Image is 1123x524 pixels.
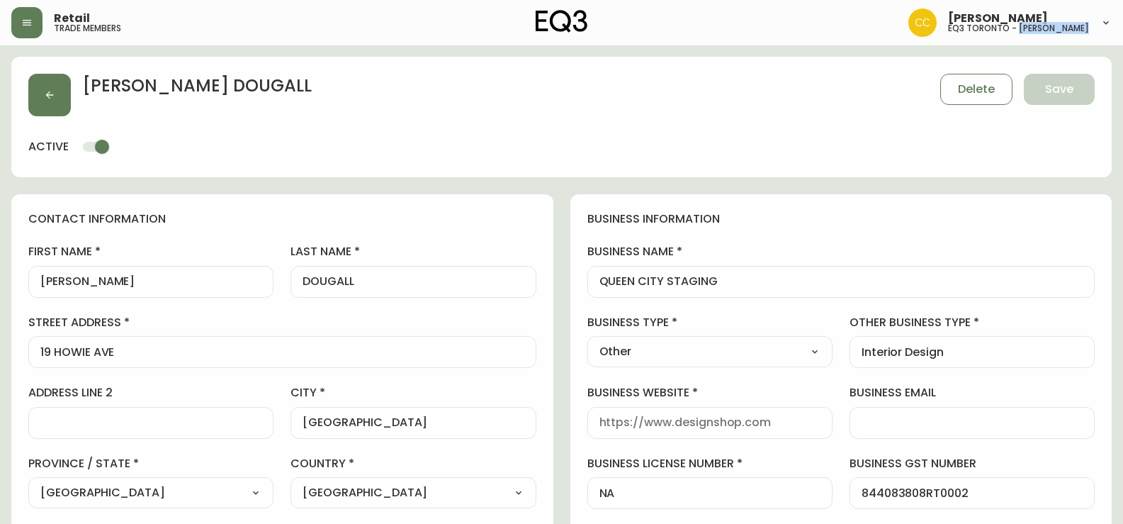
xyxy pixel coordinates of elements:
label: city [290,385,536,401]
label: country [290,456,536,472]
input: https://www.designshop.com [599,416,820,430]
img: ec7176bad513007d25397993f68ebbfb [908,9,937,37]
h4: business information [587,211,1095,227]
label: business name [587,244,1095,260]
label: street address [28,315,536,330]
label: address line 2 [28,385,273,401]
span: Retail [54,13,90,24]
img: logo [536,10,588,33]
label: business website [587,385,833,401]
button: Delete [940,74,1012,105]
label: province / state [28,456,273,472]
h5: trade members [54,24,121,33]
span: Delete [958,82,995,97]
label: business type [587,315,833,330]
h4: contact information [28,211,536,227]
label: business email [850,385,1095,401]
label: business gst number [850,456,1095,472]
span: [PERSON_NAME] [948,13,1048,24]
label: other business type [850,315,1095,330]
label: last name [290,244,536,260]
h5: eq3 toronto - [PERSON_NAME] [948,24,1089,33]
label: business license number [587,456,833,472]
h2: [PERSON_NAME] DOUGALL [82,74,312,105]
h4: active [28,139,69,155]
label: first name [28,244,273,260]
